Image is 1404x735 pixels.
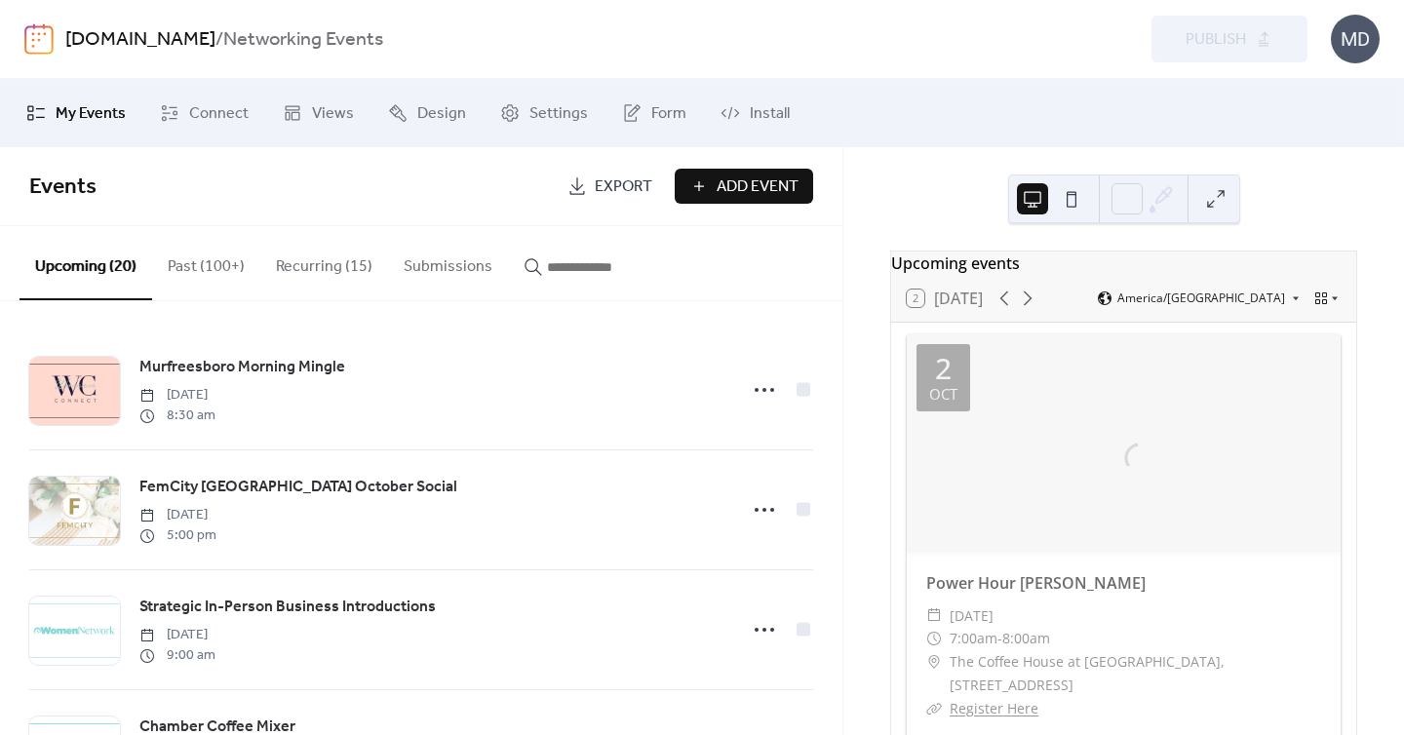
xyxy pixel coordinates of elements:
[486,87,603,139] a: Settings
[529,102,588,126] span: Settings
[223,21,383,58] b: Networking Events
[717,175,799,199] span: Add Event
[260,226,388,298] button: Recurring (15)
[139,525,216,546] span: 5:00 pm
[950,604,994,628] span: [DATE]
[750,102,790,126] span: Install
[553,169,667,204] a: Export
[388,226,508,298] button: Submissions
[139,356,345,379] span: Murfreesboro Morning Mingle
[65,21,215,58] a: [DOMAIN_NAME]
[139,385,215,406] span: [DATE]
[1117,292,1285,304] span: America/[GEOGRAPHIC_DATA]
[312,102,354,126] span: Views
[139,476,457,499] span: FemCity [GEOGRAPHIC_DATA] October Social
[268,87,369,139] a: Views
[145,87,263,139] a: Connect
[139,595,436,620] a: Strategic In-Person Business Introductions
[706,87,804,139] a: Install
[926,572,1146,594] a: Power Hour [PERSON_NAME]
[926,604,942,628] div: ​
[19,226,152,300] button: Upcoming (20)
[139,355,345,380] a: Murfreesboro Morning Mingle
[139,645,215,666] span: 9:00 am
[607,87,701,139] a: Form
[24,23,54,55] img: logo
[139,625,215,645] span: [DATE]
[997,627,1002,650] span: -
[950,627,997,650] span: 7:00am
[935,354,952,383] div: 2
[929,387,957,402] div: Oct
[12,87,140,139] a: My Events
[373,87,481,139] a: Design
[926,627,942,650] div: ​
[926,697,942,720] div: ​
[595,175,652,199] span: Export
[675,169,813,204] button: Add Event
[29,166,97,209] span: Events
[417,102,466,126] span: Design
[651,102,686,126] span: Form
[139,596,436,619] span: Strategic In-Person Business Introductions
[215,21,223,58] b: /
[139,505,216,525] span: [DATE]
[926,650,942,674] div: ​
[1331,15,1380,63] div: MD
[189,102,249,126] span: Connect
[152,226,260,298] button: Past (100+)
[950,650,1321,697] span: The Coffee House at [GEOGRAPHIC_DATA], [STREET_ADDRESS]
[139,475,457,500] a: FemCity [GEOGRAPHIC_DATA] October Social
[950,699,1038,717] a: Register Here
[891,251,1356,275] div: Upcoming events
[56,102,126,126] span: My Events
[139,406,215,426] span: 8:30 am
[1002,627,1050,650] span: 8:00am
